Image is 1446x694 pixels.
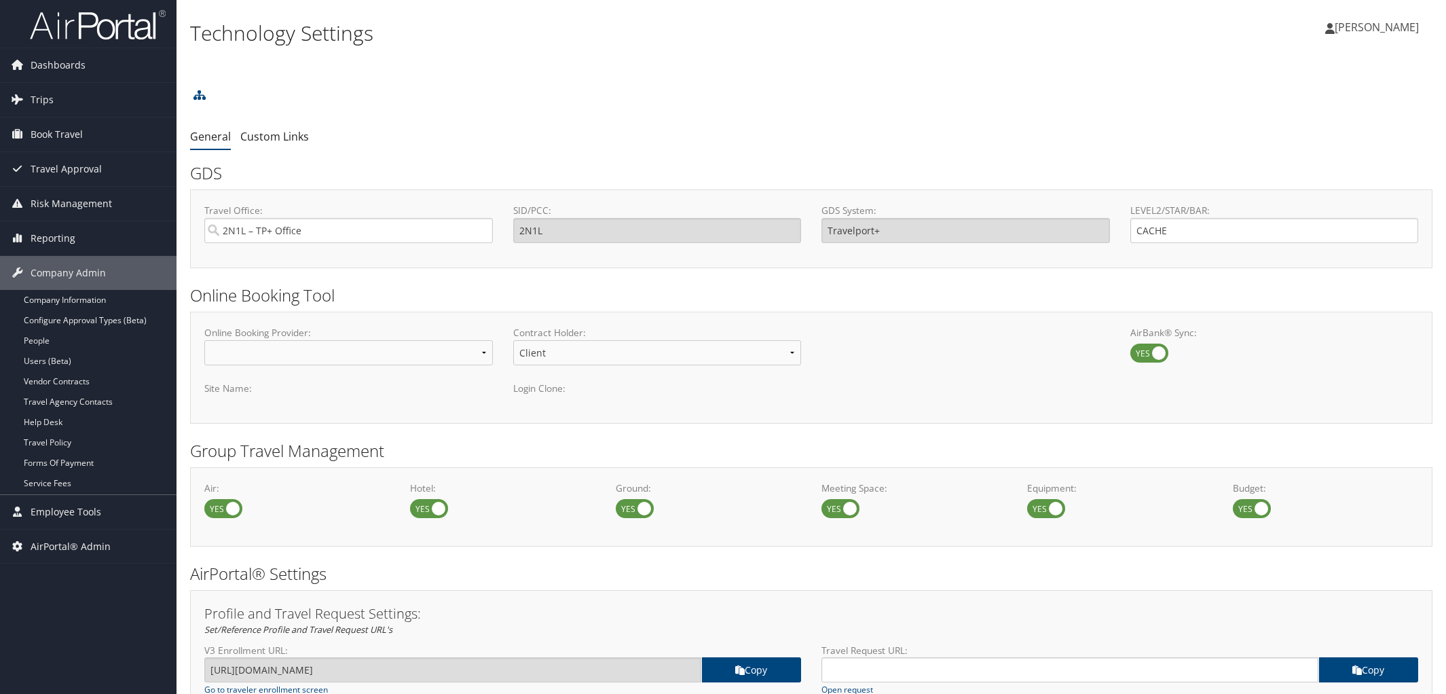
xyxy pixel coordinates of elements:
span: [PERSON_NAME] [1335,20,1419,35]
span: Travel Approval [31,152,102,186]
label: SID/PCC: [513,204,802,217]
h2: Online Booking Tool [190,284,1432,307]
span: Book Travel [31,117,83,151]
a: copy [1319,657,1419,682]
h2: Group Travel Management [190,439,1432,462]
label: Site Name: [204,382,493,395]
label: Meeting Space: [821,481,1007,495]
label: Travel Request URL: [821,644,1418,657]
label: V3 Enrollment URL: [204,644,801,657]
label: Login Clone: [513,382,802,395]
label: LEVEL2/STAR/BAR: [1130,204,1419,217]
label: AirBank® Sync: [1130,326,1419,340]
span: Reporting [31,221,75,255]
span: AirPortal® Admin [31,530,111,564]
a: [PERSON_NAME] [1325,7,1432,48]
label: Hotel: [410,481,595,495]
span: Employee Tools [31,495,101,529]
h2: GDS [190,162,1422,185]
img: airportal-logo.png [30,9,166,41]
label: Contract Holder: [513,326,802,340]
span: Risk Management [31,187,112,221]
label: AirBank® Sync [1130,344,1168,363]
label: Travel Office: [204,204,493,217]
h3: Profile and Travel Request Settings: [204,607,1418,621]
h2: AirPortal® Settings [190,562,1432,585]
a: General [190,129,231,144]
label: Budget: [1233,481,1418,495]
a: copy [702,657,802,682]
label: Ground: [616,481,801,495]
label: Air: [204,481,390,495]
label: GDS System: [821,204,1110,217]
span: Dashboards [31,48,86,82]
h1: Technology Settings [190,19,1018,48]
span: Trips [31,83,54,117]
label: Online Booking Provider: [204,326,493,340]
label: Equipment: [1027,481,1212,495]
a: Custom Links [240,129,309,144]
em: Set/Reference Profile and Travel Request URL's [204,623,392,636]
span: Company Admin [31,256,106,290]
